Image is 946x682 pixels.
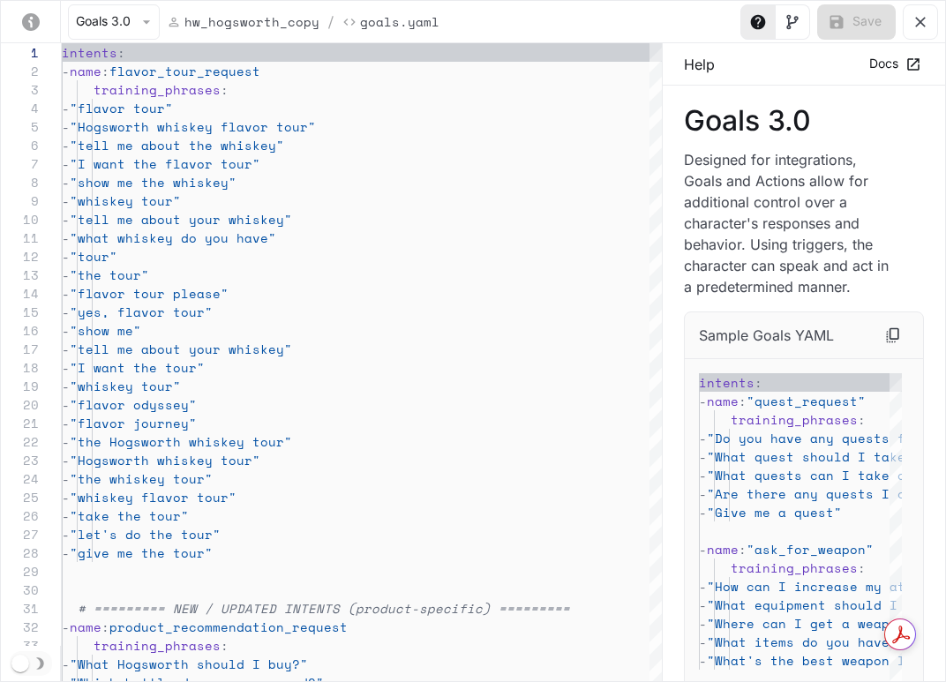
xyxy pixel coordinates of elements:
[858,558,866,577] span: :
[109,618,348,636] span: product_recommendation_request
[1,636,39,655] div: 33
[1,210,39,229] div: 10
[78,599,475,618] span: # ========= NEW / UPDATED INTENTS (product-specifi
[70,266,149,284] span: "the tour"
[747,392,866,410] span: "quest_request"
[70,469,213,488] span: "the whiskey tour"
[740,4,776,40] button: Toggle Help panel
[699,651,707,670] span: -
[62,395,70,414] span: -
[707,392,739,410] span: name
[475,599,570,618] span: c) =========
[62,303,70,321] span: -
[747,540,874,558] span: "ask_for_weapon"
[62,469,70,488] span: -
[1,80,39,99] div: 3
[707,540,739,558] span: name
[1,117,39,136] div: 5
[70,414,197,432] span: "flavor journey"
[699,429,707,447] span: -
[699,614,707,633] span: -
[1,562,39,581] div: 29
[1,543,39,562] div: 28
[1,377,39,395] div: 19
[699,484,707,503] span: -
[70,284,229,303] span: "flavor tour please"
[1,469,39,488] div: 24
[699,503,707,521] span: -
[70,543,213,562] span: "give me the tour"
[62,266,70,284] span: -
[1,191,39,210] div: 9
[1,599,39,618] div: 31
[1,266,39,284] div: 13
[1,284,39,303] div: 14
[62,525,70,543] span: -
[62,99,70,117] span: -
[70,488,236,506] span: "whiskey flavor tour"
[11,653,29,672] span: Dark mode toggle
[101,62,109,80] span: :
[70,117,316,136] span: "Hogsworth whiskey flavor tour"
[62,451,70,469] span: -
[70,395,197,414] span: "flavor odyssey"
[62,62,70,80] span: -
[70,506,189,525] span: "take the tour"
[699,373,755,392] span: intents
[62,191,70,210] span: -
[699,633,707,651] span: -
[1,303,39,321] div: 15
[70,62,101,80] span: name
[731,410,858,429] span: training_phrases
[70,99,173,117] span: "flavor tour"
[62,377,70,395] span: -
[1,488,39,506] div: 25
[1,395,39,414] div: 20
[62,210,70,229] span: -
[70,340,292,358] span: "tell me about your whiskey"
[221,80,229,99] span: :
[62,543,70,562] span: -
[1,414,39,432] div: 21
[1,432,39,451] div: 22
[101,618,109,636] span: :
[62,340,70,358] span: -
[865,49,924,79] a: Docs
[70,321,141,340] span: "show me"
[1,340,39,358] div: 17
[360,12,439,31] p: Goals.yaml
[62,117,70,136] span: -
[775,4,810,40] button: Toggle Visual editor panel
[699,325,834,346] p: Sample Goals YAML
[699,466,707,484] span: -
[1,43,39,62] div: 1
[684,149,896,297] p: Designed for integrations, Goals and Actions allow for additional control over a character's resp...
[1,321,39,340] div: 16
[1,358,39,377] div: 18
[327,11,335,33] span: /
[1,506,39,525] div: 26
[62,506,70,525] span: -
[707,503,842,521] span: "Give me a quest"
[62,358,70,377] span: -
[70,358,205,377] span: "I want the tour"
[62,488,70,506] span: -
[1,451,39,469] div: 23
[1,62,39,80] div: 2
[1,525,39,543] div: 27
[1,173,39,191] div: 8
[877,319,909,351] button: Copy
[699,540,707,558] span: -
[70,432,292,451] span: "the Hogsworth whiskey tour"
[755,373,762,392] span: :
[94,636,221,655] span: training_phrases
[731,558,858,577] span: training_phrases
[70,173,236,191] span: "show me the whiskey"
[109,62,260,80] span: flavor_tour_request
[70,154,260,173] span: "I want the flavor tour"
[699,447,707,466] span: -
[1,154,39,173] div: 7
[62,229,70,247] span: -
[739,540,747,558] span: :
[70,618,101,636] span: name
